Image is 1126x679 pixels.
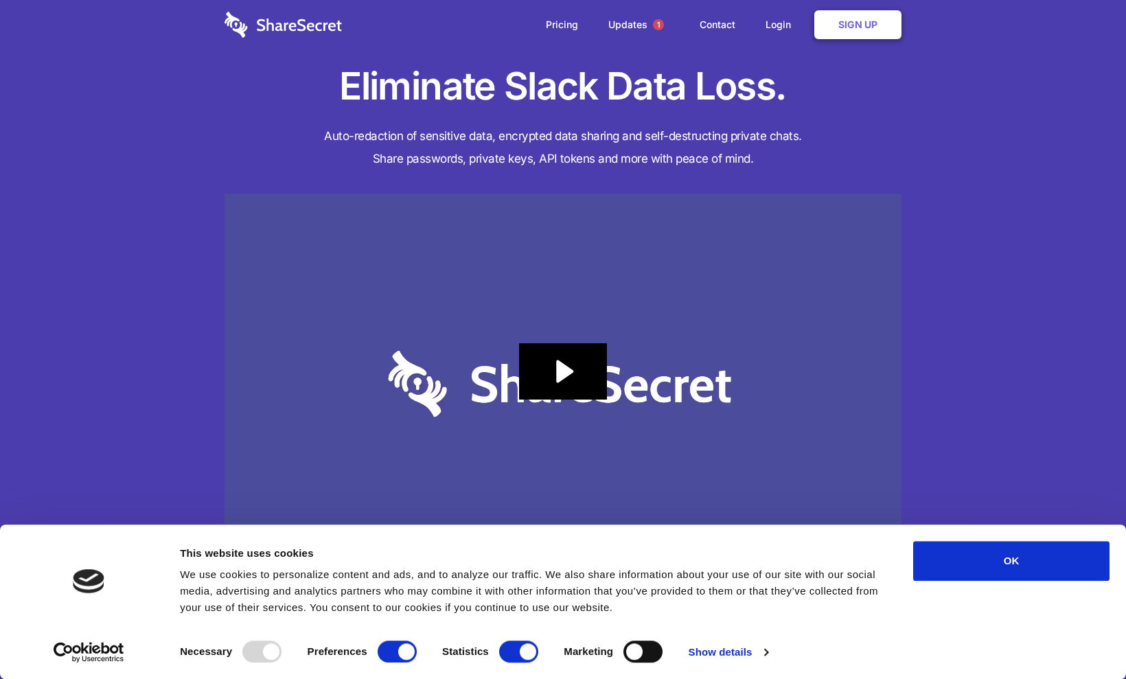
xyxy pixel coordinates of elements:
[532,3,592,46] a: Pricing
[225,12,342,38] img: logo-wordmark-white-trans-d4663122ce5f474addd5e946df7df03e33cb6a1c49d2221995e7729f52c070b2.svg
[752,3,812,46] a: Login
[519,343,607,400] button: Play Video: Sharesecret Slack Extension
[180,566,882,616] div: We use cookies to personalize content and ads, and to analyze our traffic. We also share informat...
[442,645,489,657] strong: Statistics
[308,645,367,657] strong: Preferences
[29,642,149,663] a: Usercentrics Cookiebot - opens in a new window
[686,3,749,46] a: Contact
[689,642,768,663] a: Show details
[180,545,882,562] div: This website uses cookies
[653,19,664,30] span: 1
[814,10,901,39] a: Sign Up
[225,125,901,170] h4: Auto-redaction of sensitive data, encrypted data sharing and self-destructing private chats. Shar...
[913,541,1110,581] button: OK
[564,645,613,657] strong: Marketing
[225,62,901,111] h1: Eliminate Slack Data Loss.
[179,635,180,636] legend: Consent Selection
[225,194,901,575] img: Sharesecret
[73,569,104,593] img: logo
[180,645,232,657] strong: Necessary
